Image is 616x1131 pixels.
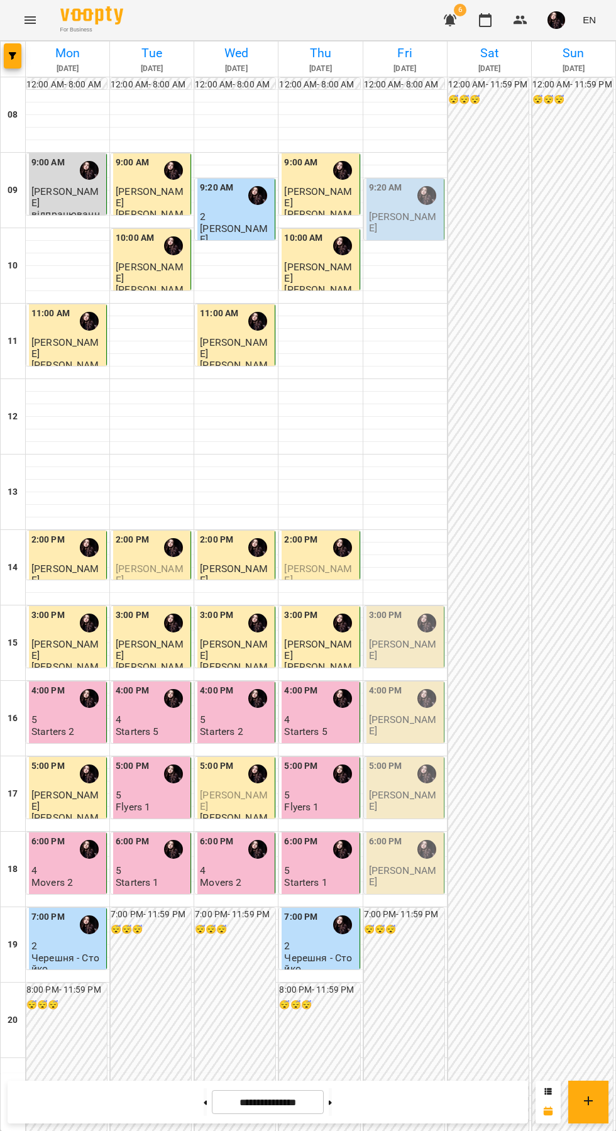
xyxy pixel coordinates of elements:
[31,638,99,661] span: [PERSON_NAME]
[116,759,149,773] label: 5:00 PM
[369,865,441,887] p: [PERSON_NAME]
[200,211,272,222] p: 2
[80,840,99,859] div: Анастасія Абрамова
[248,312,267,331] div: Анастасія Абрамова
[8,938,18,952] h6: 19
[28,43,107,63] h6: Mon
[8,1013,18,1027] h6: 20
[31,209,104,231] p: відпрацювання
[364,78,444,92] h6: 12:00 AM - 8:00 AM
[200,865,272,876] p: 4
[454,4,466,16] span: 6
[80,312,99,331] div: Анастасія Абрамова
[284,790,356,800] p: 5
[417,764,436,783] div: Анастасія Абрамова
[80,161,99,180] img: Анастасія Абрамова
[369,835,402,849] label: 6:00 PM
[547,11,565,29] img: c92daf42e94a56623d94c35acff0251f.jpg
[164,689,183,708] img: Анастасія Абрамова
[111,908,191,922] h6: 7:00 PM - 11:59 PM
[111,923,191,937] h6: 😴😴😴
[26,998,107,1012] h6: 😴😴😴
[248,186,267,205] img: Анастасія Абрамова
[200,726,243,737] p: Starters 2
[284,185,352,208] span: [PERSON_NAME]
[112,63,192,75] h6: [DATE]
[284,952,356,974] p: Черешня - Стойко
[284,563,352,585] span: [PERSON_NAME]
[116,231,154,245] label: 10:00 AM
[31,185,99,208] span: [PERSON_NAME]
[333,840,352,859] img: Анастасія Абрамова
[31,789,99,812] span: [PERSON_NAME]
[369,790,441,812] p: [PERSON_NAME]
[200,812,272,834] p: [PERSON_NAME]
[116,714,188,725] p: 4
[284,941,356,951] p: 2
[280,63,360,75] h6: [DATE]
[31,941,104,951] p: 2
[116,185,184,208] span: [PERSON_NAME]
[284,609,317,622] label: 3:00 PM
[284,759,317,773] label: 5:00 PM
[26,78,107,92] h6: 12:00 AM - 8:00 AM
[164,161,183,180] div: Анастасія Абрамова
[31,533,65,547] label: 2:00 PM
[200,661,272,683] p: [PERSON_NAME]
[111,78,191,92] h6: 12:00 AM - 8:00 AM
[116,835,149,849] label: 6:00 PM
[369,609,402,622] label: 3:00 PM
[284,231,322,245] label: 10:00 AM
[284,802,319,812] p: Flyers 1
[248,689,267,708] div: Анастасія Абрамова
[80,689,99,708] div: Анастасія Абрамова
[333,764,352,783] div: Анастасія Абрамова
[8,863,18,876] h6: 18
[195,78,275,92] h6: 12:00 AM - 8:00 AM
[28,63,107,75] h6: [DATE]
[15,5,45,35] button: Menu
[31,661,104,683] p: [PERSON_NAME]
[164,538,183,557] img: Анастасія Абрамова
[200,223,272,245] p: [PERSON_NAME]
[164,764,183,783] img: Анастасія Абрамова
[449,43,529,63] h6: Sat
[8,259,18,273] h6: 10
[200,877,241,888] p: Movers 2
[80,915,99,934] img: Анастасія Абрамова
[31,307,70,321] label: 11:00 AM
[369,181,402,195] label: 9:20 AM
[284,835,317,849] label: 6:00 PM
[195,923,275,937] h6: 😴😴😴
[417,614,436,632] img: Анастасія Абрамова
[116,790,188,800] p: 5
[8,561,18,575] h6: 14
[333,161,352,180] img: Анастасія Абрамова
[333,538,352,557] img: Анастасія Абрамова
[279,78,360,92] h6: 12:00 AM - 8:00 AM
[80,614,99,632] img: Анастасія Абрамова
[248,614,267,632] div: Анастасія Абрамова
[284,684,317,698] label: 4:00 PM
[31,910,65,924] label: 7:00 PM
[448,78,529,92] h6: 12:00 AM - 11:59 PM
[8,108,18,122] h6: 08
[369,714,441,736] p: [PERSON_NAME]
[31,726,74,737] p: Starters 2
[116,609,149,622] label: 3:00 PM
[164,236,183,255] img: Анастасія Абрамова
[284,638,352,661] span: [PERSON_NAME]
[196,63,276,75] h6: [DATE]
[164,614,183,632] img: Анастасія Абрамова
[284,261,352,284] span: [PERSON_NAME]
[31,156,65,170] label: 9:00 AM
[417,186,436,205] img: Анастасія Абрамова
[116,726,158,737] p: Starters 5
[333,915,352,934] div: Анастасія Абрамова
[248,764,267,783] img: Анастасія Абрамова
